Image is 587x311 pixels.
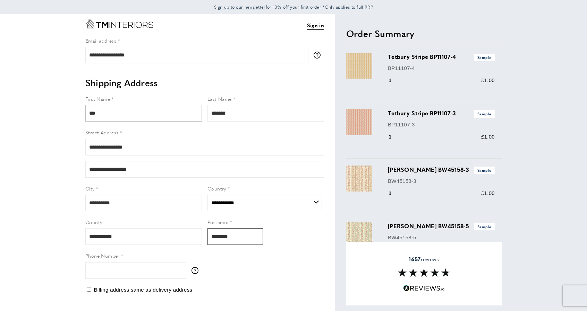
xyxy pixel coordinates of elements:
[207,95,232,102] span: Last Name
[85,252,120,259] span: Phone Number
[85,129,119,136] span: Street Address
[388,121,495,129] p: BP11107-3
[214,3,266,10] a: Sign up to our newsletter
[214,4,373,10] span: for 10% off your first order *Only applies to full RRP
[398,268,450,277] img: Reviews section
[85,77,324,89] h2: Shipping Address
[346,222,372,248] img: Symington BW45158-5
[207,219,228,225] span: Postcode
[314,52,324,59] button: More information
[481,190,495,196] span: £1.00
[85,185,95,192] span: City
[346,109,372,135] img: Tetbury Stripe BP11107-3
[388,233,495,242] p: BW45158-5
[85,37,116,44] span: Email address
[474,167,495,174] span: Sample
[85,19,153,28] a: Go to Home page
[474,54,495,61] span: Sample
[409,255,420,263] strong: 1657
[192,267,202,274] button: More information
[346,53,372,79] img: Tetbury Stripe BP11107-4
[388,64,495,72] p: BP11107-4
[474,110,495,117] span: Sample
[85,95,110,102] span: First Name
[388,222,495,230] h3: [PERSON_NAME] BW45158-5
[94,287,192,293] span: Billing address same as delivery address
[403,285,445,292] img: Reviews.io 5 stars
[388,177,495,185] p: BW45158-3
[307,21,324,30] a: Sign in
[388,53,495,61] h3: Tetbury Stripe BP11107-4
[214,4,266,10] span: Sign up to our newsletter
[481,77,495,83] span: £1.00
[388,166,495,174] h3: [PERSON_NAME] BW45158-3
[388,189,401,197] div: 1
[409,256,439,263] span: reviews
[388,133,401,141] div: 1
[207,185,226,192] span: Country
[388,109,495,117] h3: Tetbury Stripe BP11107-3
[346,27,502,40] h2: Order Summary
[87,287,91,292] input: Billing address same as delivery address
[474,223,495,230] span: Sample
[388,76,401,85] div: 1
[85,219,102,225] span: County
[346,166,372,192] img: Symington BW45158-3
[481,134,495,140] span: £1.00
